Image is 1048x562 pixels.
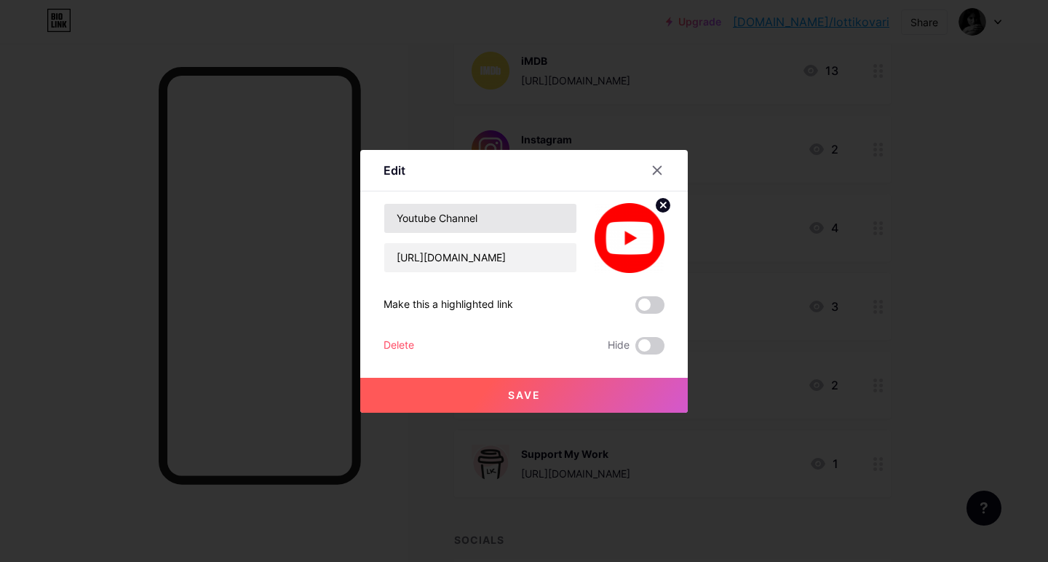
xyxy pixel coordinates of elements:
span: Save [508,389,541,401]
input: Title [384,204,576,233]
span: Hide [608,337,630,355]
img: link_thumbnail [595,203,664,273]
div: Delete [384,337,414,355]
div: Make this a highlighted link [384,296,513,314]
div: Edit [384,162,405,179]
button: Save [360,378,688,413]
input: URL [384,243,576,272]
